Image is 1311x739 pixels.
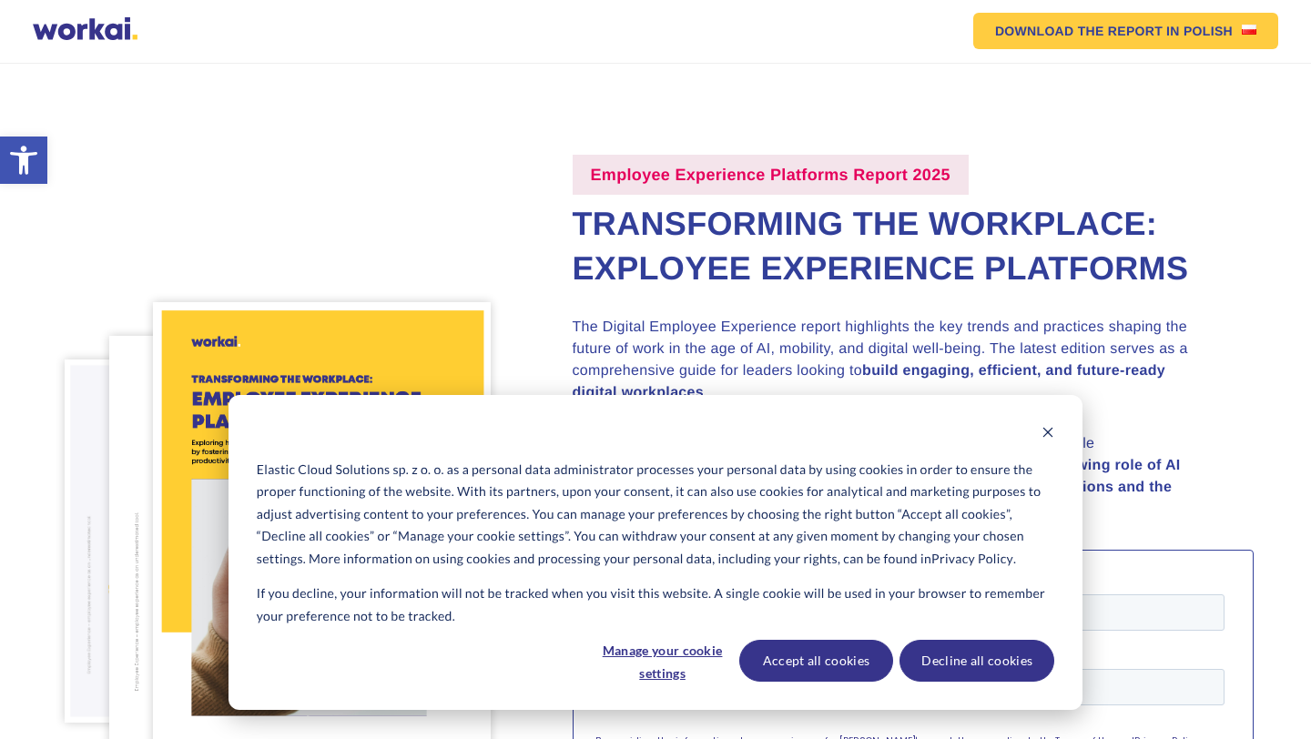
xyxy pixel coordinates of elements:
[739,640,894,682] button: Accept all cookies
[1242,25,1256,35] img: Polish flag
[973,13,1278,49] a: DOWNLOAD THE REPORTIN POLISHPolish flag
[319,75,388,93] span: Last name
[460,162,520,176] a: Terms of Use
[1042,423,1054,446] button: Dismiss cookie banner
[573,363,1165,400] strong: build engaging, efficient, and future-ready digital workplaces
[257,582,1054,627] p: If you decline, your information will not be tracked when you visit this website. A single cookie...
[573,317,1210,404] p: The Digital Employee Experience report highlights the key trends and practices shaping the future...
[257,459,1054,571] p: Elastic Cloud Solutions sp. z o. o. as a personal data administrator processes your personal data...
[573,155,969,195] label: Employee Experience Platforms Report 2025
[319,96,630,133] input: Your last name
[899,640,1054,682] button: Decline all cookies
[573,202,1255,290] h2: Transforming the Workplace: Exployee Experience Platforms
[23,239,103,253] p: email messages
[229,395,1082,710] div: Cookie banner
[995,25,1163,37] em: DOWNLOAD THE REPORT
[65,359,321,723] img: DEX-2024-str-30.png
[931,548,1013,571] a: Privacy Policy
[539,162,604,176] a: Privacy Policy
[593,640,733,682] button: Manage your cookie settings
[5,241,16,253] input: email messages*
